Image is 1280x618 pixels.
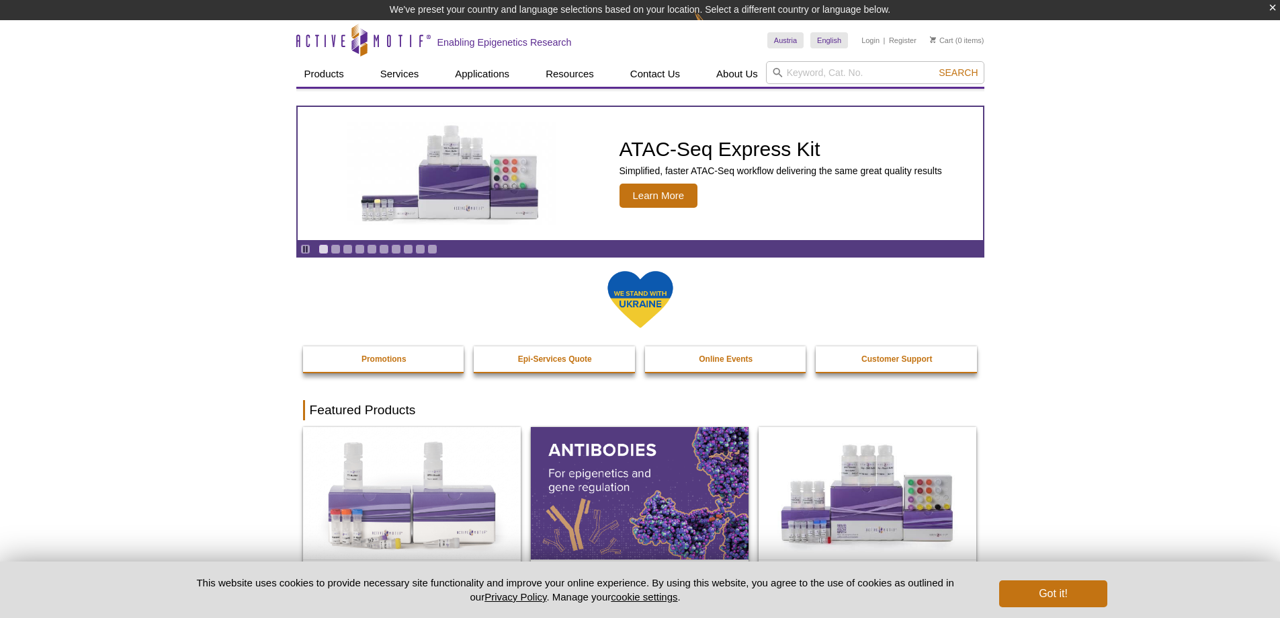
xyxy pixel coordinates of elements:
[484,591,546,603] a: Privacy Policy
[861,36,880,45] a: Login
[298,107,983,240] a: ATAC-Seq Express Kit ATAC-Seq Express Kit Simplified, faster ATAC-Seq workflow delivering the sam...
[607,270,674,330] img: We Stand With Ukraine
[622,61,688,87] a: Contact Us
[367,244,377,254] a: Go to slide 5
[427,244,437,254] a: Go to slide 10
[645,346,808,372] a: Online Events
[708,61,766,87] a: About Us
[318,244,329,254] a: Go to slide 1
[447,61,517,87] a: Applications
[767,32,804,48] a: Austria
[538,61,602,87] a: Resources
[861,354,932,364] strong: Customer Support
[611,591,677,603] button: cookie settings
[930,36,936,43] img: Your Cart
[999,580,1107,607] button: Got it!
[296,61,352,87] a: Products
[939,67,978,78] span: Search
[694,10,730,42] img: Change Here
[415,244,425,254] a: Go to slide 9
[437,36,572,48] h2: Enabling Epigenetics Research
[620,184,698,208] span: Learn More
[343,244,353,254] a: Go to slide 3
[810,32,848,48] a: English
[331,244,341,254] a: Go to slide 2
[303,427,521,559] img: DNA Library Prep Kit for Illumina
[620,165,942,177] p: Simplified, faster ATAC-Seq workflow delivering the same great quality results
[620,139,942,159] h2: ATAC-Seq Express Kit
[303,400,978,420] h2: Featured Products
[759,427,976,559] img: CUT&Tag-IT® Express Assay Kit
[531,427,749,559] img: All Antibodies
[816,346,978,372] a: Customer Support
[303,346,466,372] a: Promotions
[379,244,389,254] a: Go to slide 6
[889,36,916,45] a: Register
[355,244,365,254] a: Go to slide 4
[391,244,401,254] a: Go to slide 7
[930,36,953,45] a: Cart
[298,107,983,240] article: ATAC-Seq Express Kit
[766,61,984,84] input: Keyword, Cat. No.
[372,61,427,87] a: Services
[518,354,592,364] strong: Epi-Services Quote
[474,346,636,372] a: Epi-Services Quote
[300,244,310,254] a: Toggle autoplay
[884,32,886,48] li: |
[930,32,984,48] li: (0 items)
[173,576,978,604] p: This website uses cookies to provide necessary site functionality and improve your online experie...
[403,244,413,254] a: Go to slide 8
[699,354,753,364] strong: Online Events
[361,354,407,364] strong: Promotions
[935,67,982,79] button: Search
[341,122,562,225] img: ATAC-Seq Express Kit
